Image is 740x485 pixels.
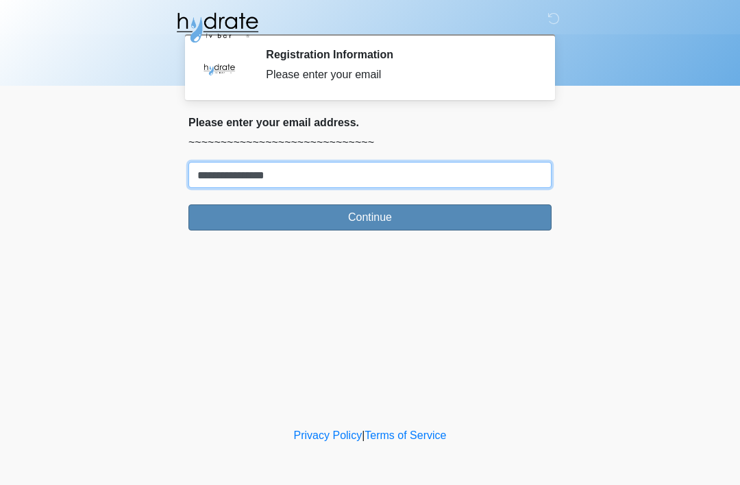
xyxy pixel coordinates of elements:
[175,10,260,45] img: Hydrate IV Bar - Fort Collins Logo
[188,134,552,151] p: ~~~~~~~~~~~~~~~~~~~~~~~~~~~~~
[188,204,552,230] button: Continue
[199,48,240,89] img: Agent Avatar
[365,429,446,441] a: Terms of Service
[294,429,362,441] a: Privacy Policy
[188,116,552,129] h2: Please enter your email address.
[362,429,365,441] a: |
[266,67,531,83] div: Please enter your email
